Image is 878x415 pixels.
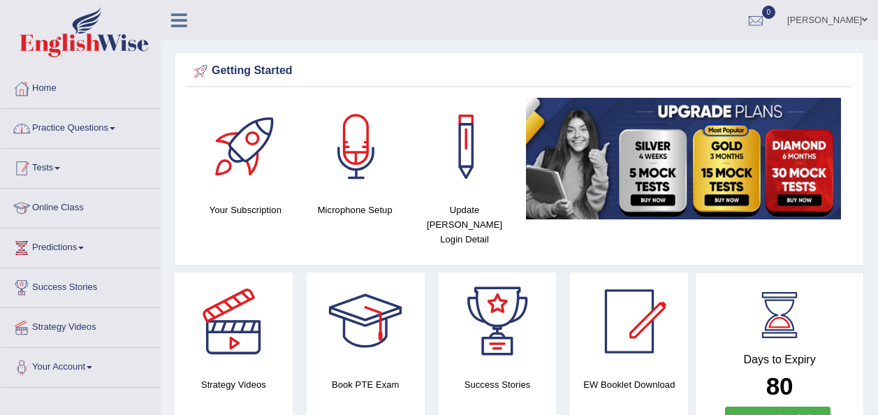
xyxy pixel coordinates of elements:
[191,61,848,82] div: Getting Started
[526,98,841,219] img: small5.jpg
[570,377,688,392] h4: EW Booklet Download
[1,69,160,104] a: Home
[1,189,160,224] a: Online Class
[307,377,425,392] h4: Book PTE Exam
[1,149,160,184] a: Tests
[175,377,293,392] h4: Strategy Videos
[1,228,160,263] a: Predictions
[1,268,160,303] a: Success Stories
[439,377,557,392] h4: Success Stories
[307,203,403,217] h4: Microphone Setup
[766,372,793,400] b: 80
[1,109,160,144] a: Practice Questions
[1,348,160,383] a: Your Account
[1,308,160,343] a: Strategy Videos
[762,6,776,19] span: 0
[417,203,513,247] h4: Update [PERSON_NAME] Login Detail
[711,354,848,366] h4: Days to Expiry
[198,203,293,217] h4: Your Subscription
